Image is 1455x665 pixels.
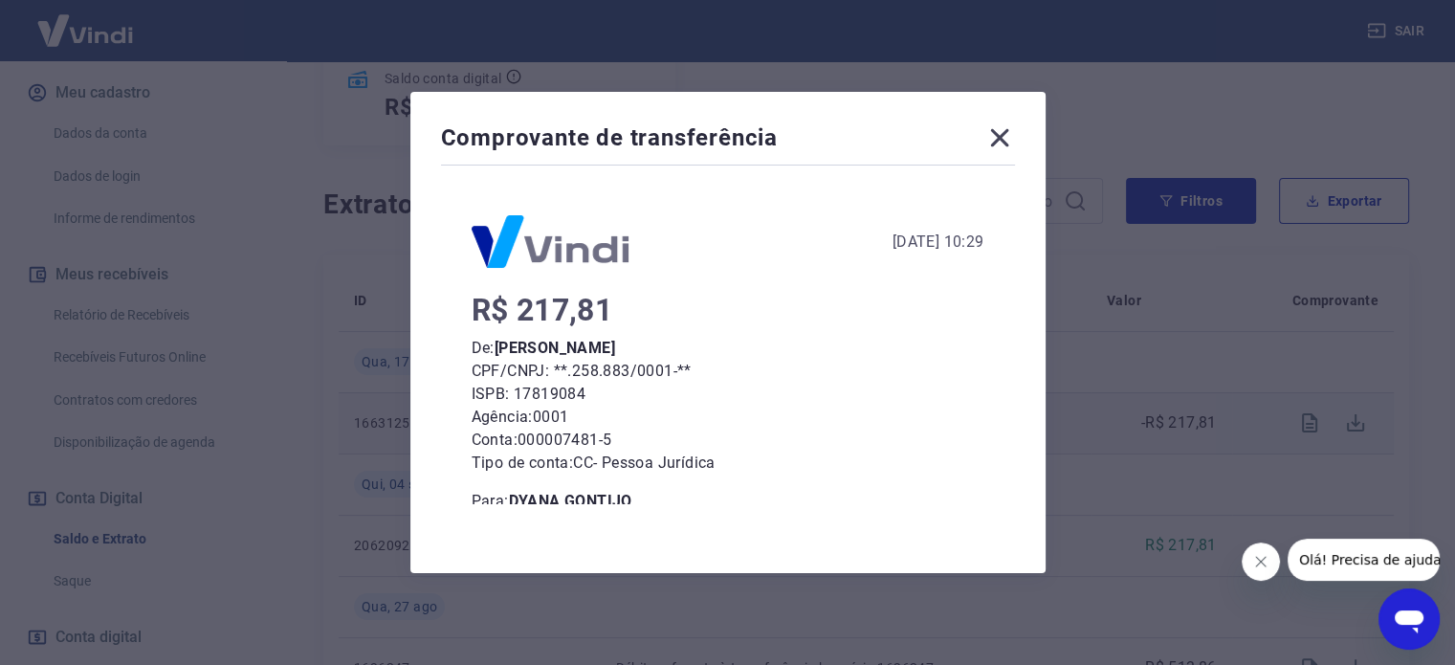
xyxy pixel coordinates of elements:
[1242,543,1280,581] iframe: Fechar mensagem
[509,492,632,510] b: DYANA GONTIJO
[472,490,984,513] p: Para:
[472,452,984,475] p: Tipo de conta: CC - Pessoa Jurídica
[472,292,613,328] span: R$ 217,81
[11,13,161,29] span: Olá! Precisa de ajuda?
[472,429,984,452] p: Conta: 000007481-5
[472,383,984,406] p: ISPB: 17819084
[472,337,984,360] p: De:
[472,215,628,268] img: Logo
[893,231,984,254] div: [DATE] 10:29
[472,406,984,429] p: Agência: 0001
[1288,539,1440,581] iframe: Mensagem da empresa
[495,339,615,357] b: [PERSON_NAME]
[1378,588,1440,650] iframe: Botão para abrir a janela de mensagens
[441,122,1015,161] div: Comprovante de transferência
[472,360,984,383] p: CPF/CNPJ: **.258.883/0001-**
